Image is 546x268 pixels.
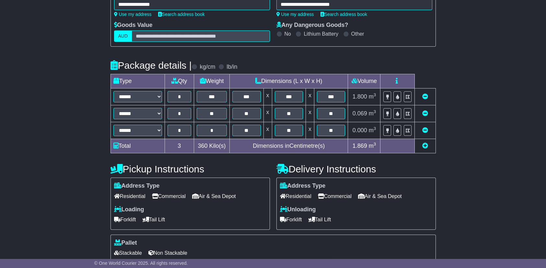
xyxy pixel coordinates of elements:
span: Residential [114,191,145,201]
a: Remove this item [422,93,428,100]
td: Weight [194,74,230,88]
span: Tail Lift [143,215,165,225]
label: Address Type [280,182,326,190]
span: m [369,127,376,134]
td: x [263,105,272,122]
a: Use my address [276,12,314,17]
span: 1.800 [353,93,367,100]
span: Forklift [114,215,136,225]
td: x [306,105,314,122]
span: © One World Courier 2025. All rights reserved. [94,261,188,266]
td: Dimensions in Centimetre(s) [230,139,348,153]
label: kg/cm [200,64,215,71]
a: Search address book [320,12,367,17]
td: x [263,122,272,139]
label: Unloading [280,206,316,213]
h4: Package details | [110,60,192,71]
label: lb/in [227,64,237,71]
span: m [369,110,376,117]
sup: 3 [374,126,376,131]
td: x [306,88,314,105]
span: 0.069 [353,110,367,117]
span: 360 [198,143,208,149]
sup: 3 [374,109,376,114]
h4: Delivery Instructions [276,164,436,174]
a: Remove this item [422,110,428,117]
td: Qty [165,74,194,88]
h4: Pickup Instructions [110,164,270,174]
label: Any Dangerous Goods? [276,22,348,29]
label: Address Type [114,182,160,190]
span: Air & Sea Depot [192,191,236,201]
td: Total [110,139,165,153]
span: Tail Lift [308,215,331,225]
span: m [369,93,376,100]
label: Lithium Battery [304,31,338,37]
a: Use my address [114,12,152,17]
label: AUD [114,30,132,42]
td: Type [110,74,165,88]
span: Forklift [280,215,302,225]
td: Volume [348,74,380,88]
td: 3 [165,139,194,153]
span: Commercial [318,191,352,201]
a: Search address book [158,12,205,17]
span: m [369,143,376,149]
td: x [263,88,272,105]
span: Air & Sea Depot [358,191,402,201]
span: Non Stackable [148,248,187,258]
a: Add new item [422,143,428,149]
a: Remove this item [422,127,428,134]
sup: 3 [374,92,376,97]
td: Dimensions (L x W x H) [230,74,348,88]
label: Other [351,31,364,37]
label: Goods Value [114,22,153,29]
span: 0.000 [353,127,367,134]
label: Pallet [114,239,137,247]
sup: 3 [374,142,376,146]
span: Commercial [152,191,186,201]
label: No [285,31,291,37]
label: Loading [114,206,144,213]
span: Residential [280,191,311,201]
span: 1.869 [353,143,367,149]
td: Kilo(s) [194,139,230,153]
td: x [306,122,314,139]
span: Stackable [114,248,142,258]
